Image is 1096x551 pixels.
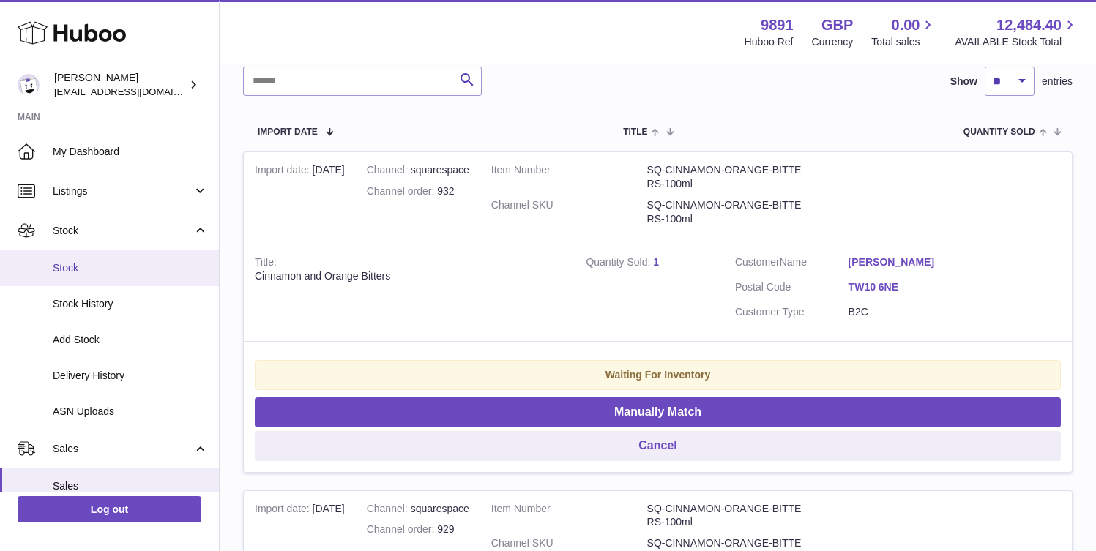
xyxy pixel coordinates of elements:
[54,71,186,99] div: [PERSON_NAME]
[367,523,438,539] strong: Channel order
[871,35,936,49] span: Total sales
[963,127,1035,137] span: Quantity Sold
[53,333,208,347] span: Add Stock
[53,405,208,419] span: ASN Uploads
[950,75,977,89] label: Show
[367,184,469,198] div: 932
[53,145,208,159] span: My Dashboard
[735,280,849,298] dt: Postal Code
[53,479,208,493] span: Sales
[491,198,647,226] dt: Channel SKU
[255,256,277,271] strong: Title
[623,127,647,137] span: Title
[735,256,780,268] span: Customer
[54,86,215,97] span: [EMAIL_ADDRESS][DOMAIN_NAME]
[255,431,1061,461] button: Cancel
[18,496,201,522] a: Log out
[955,15,1078,49] a: 12,484.40 AVAILABLE Stock Total
[849,255,962,269] a: [PERSON_NAME]
[258,127,318,137] span: Import date
[1042,75,1073,89] span: entries
[647,163,803,191] dd: SQ-CINNAMON-ORANGE-BITTERS-100ml
[255,164,313,179] strong: Import date
[367,163,469,177] div: squarespace
[653,256,659,268] a: 1
[849,305,962,319] dd: B2C
[892,15,920,35] span: 0.00
[53,261,208,275] span: Stock
[244,152,356,244] td: [DATE]
[53,224,193,238] span: Stock
[871,15,936,49] a: 0.00 Total sales
[586,256,653,271] strong: Quantity Sold
[735,255,849,273] dt: Name
[18,74,40,96] img: ro@thebitterclub.co.uk
[647,502,803,530] dd: SQ-CINNAMON-ORANGE-BITTERS-100ml
[53,369,208,383] span: Delivery History
[53,297,208,311] span: Stock History
[955,35,1078,49] span: AVAILABLE Stock Total
[255,397,1061,427] button: Manually Match
[996,15,1062,35] span: 12,484.40
[491,502,647,530] dt: Item Number
[821,15,853,35] strong: GBP
[735,305,849,319] dt: Customer Type
[367,522,469,536] div: 929
[367,164,411,179] strong: Channel
[491,163,647,191] dt: Item Number
[53,184,193,198] span: Listings
[605,369,710,381] strong: Waiting For Inventory
[255,503,313,518] strong: Import date
[255,269,564,283] div: Cinnamon and Orange Bitters
[53,442,193,456] span: Sales
[812,35,854,49] div: Currency
[849,280,962,294] a: TW10 6NE
[367,502,469,516] div: squarespace
[647,198,803,226] dd: SQ-CINNAMON-ORANGE-BITTERS-100ml
[367,503,411,518] strong: Channel
[745,35,794,49] div: Huboo Ref
[367,185,438,200] strong: Channel order
[761,15,794,35] strong: 9891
